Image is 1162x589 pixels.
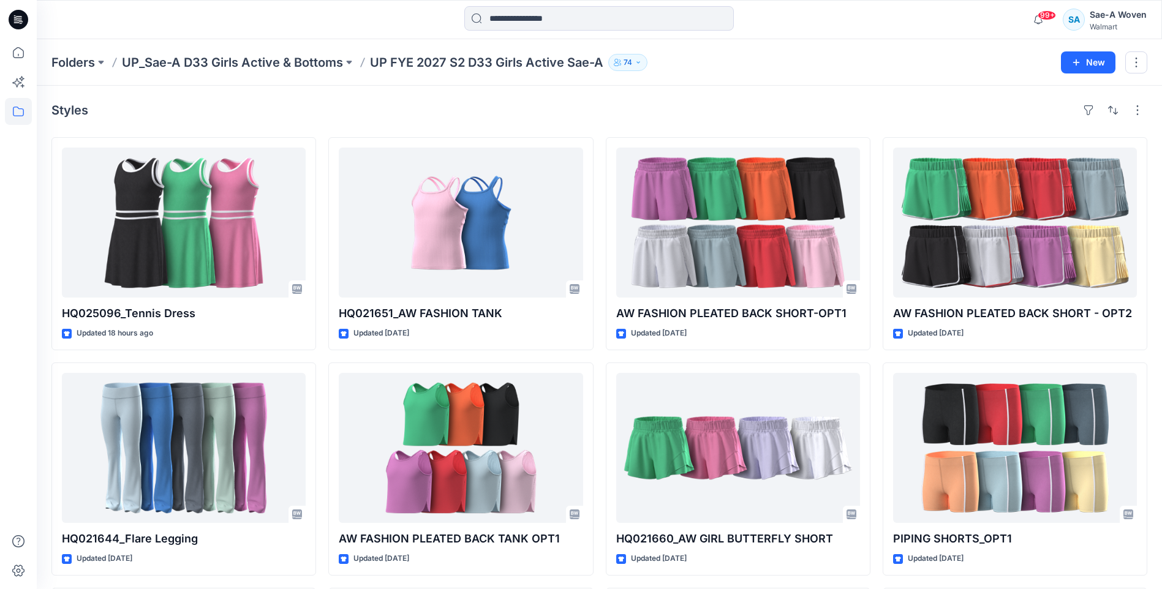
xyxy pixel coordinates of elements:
[908,327,964,340] p: Updated [DATE]
[122,54,343,71] a: UP_Sae-A D33 Girls Active & Bottoms
[1090,22,1147,31] div: Walmart
[62,530,306,547] p: HQ021644_Flare Legging
[62,373,306,523] a: HQ021644_Flare Legging
[62,305,306,322] p: HQ025096_Tennis Dress
[1038,10,1056,20] span: 99+
[339,148,583,298] a: HQ021651_AW FASHION TANK
[631,327,687,340] p: Updated [DATE]
[370,54,603,71] p: UP FYE 2027 S2 D33 Girls Active Sae-A
[631,552,687,565] p: Updated [DATE]
[353,327,409,340] p: Updated [DATE]
[608,54,647,71] button: 74
[353,552,409,565] p: Updated [DATE]
[616,305,860,322] p: AW FASHION PLEATED BACK SHORT-OPT1
[616,530,860,547] p: HQ021660_AW GIRL BUTTERFLY SHORT
[1061,51,1115,73] button: New
[893,373,1137,523] a: PIPING SHORTS_OPT1
[893,305,1137,322] p: AW FASHION PLEATED BACK SHORT - OPT2
[77,552,132,565] p: Updated [DATE]
[51,103,88,118] h4: Styles
[339,373,583,523] a: AW FASHION PLEATED BACK TANK OPT1
[908,552,964,565] p: Updated [DATE]
[62,148,306,298] a: HQ025096_Tennis Dress
[893,148,1137,298] a: AW FASHION PLEATED BACK SHORT - OPT2
[1063,9,1085,31] div: SA
[339,530,583,547] p: AW FASHION PLEATED BACK TANK OPT1
[616,373,860,523] a: HQ021660_AW GIRL BUTTERFLY SHORT
[339,305,583,322] p: HQ021651_AW FASHION TANK
[51,54,95,71] a: Folders
[616,148,860,298] a: AW FASHION PLEATED BACK SHORT-OPT1
[893,530,1137,547] p: PIPING SHORTS_OPT1
[624,56,632,69] p: 74
[77,327,153,340] p: Updated 18 hours ago
[1090,7,1147,22] div: Sae-A Woven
